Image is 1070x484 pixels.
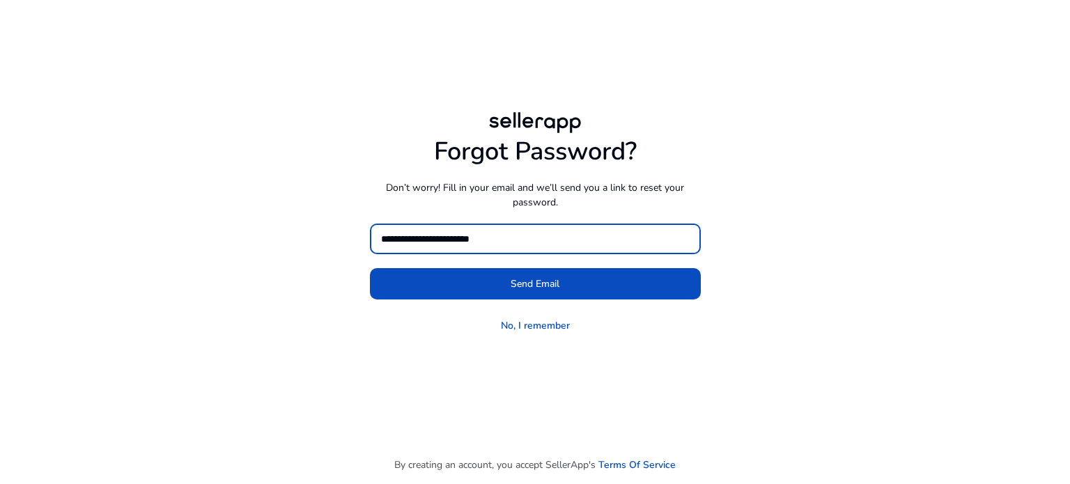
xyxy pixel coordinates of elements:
a: No, I remember [501,318,570,333]
a: Terms Of Service [598,458,676,472]
p: Don’t worry! Fill in your email and we’ll send you a link to reset your password. [370,180,701,210]
h1: Forgot Password? [370,136,701,166]
button: Send Email [370,268,701,299]
span: Send Email [511,276,559,291]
